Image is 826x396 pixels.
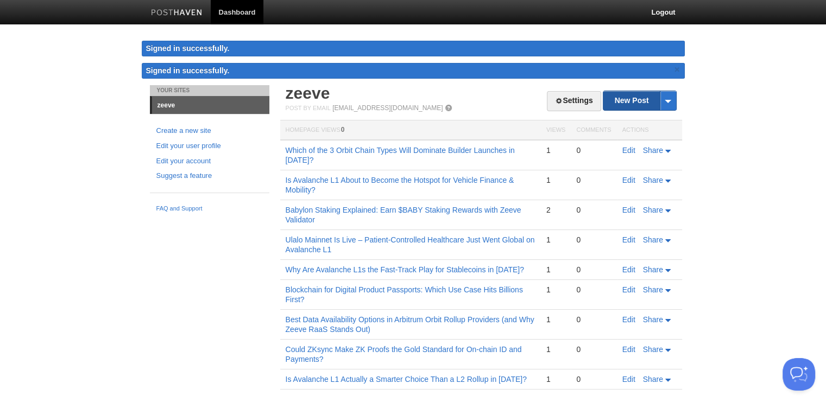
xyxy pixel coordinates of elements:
div: 1 [546,285,565,295]
a: Which of the 3 Orbit Chain Types Will Dominate Builder Launches in [DATE]? [286,146,515,164]
div: 0 [576,315,611,324]
span: Share [643,206,663,214]
span: Share [643,375,663,384]
a: Is Avalanche L1 About to Become the Hotspot for Vehicle Finance & Mobility? [286,176,514,194]
li: Your Sites [150,85,269,96]
a: Best Data Availability Options in Arbitrum Orbit Rollup Providers (and Why Zeeve RaaS Stands Out) [286,315,534,334]
span: Post by Email [286,105,331,111]
a: Edit [622,375,635,384]
div: 0 [576,235,611,245]
a: Blockchain for Digital Product Passports: Which Use Case Hits Billions First? [286,285,523,304]
th: Actions [617,120,682,140]
div: 0 [576,344,611,354]
iframe: Help Scout Beacon - Open [783,358,815,391]
a: Edit [622,285,635,294]
a: zeeve [152,97,269,114]
span: 0 [341,126,345,133]
span: Share [643,176,663,184]
div: 0 [576,265,611,274]
img: Posthaven-bar [151,9,203,17]
div: 1 [546,265,565,274]
th: Views [541,120,571,140]
a: Babylon Staking Explained: Earn $BABY Staking Rewards with Zeeve Validator [286,206,521,224]
span: Share [643,345,663,354]
a: Edit [622,265,635,274]
a: zeeve [286,84,330,102]
a: Ulalo Mainnet Is Live – Patient-Controlled Healthcare Just Went Global on Avalanche L1 [286,235,535,254]
span: Signed in successfully. [146,66,230,75]
a: Suggest a feature [156,170,263,182]
div: 2 [546,205,565,215]
a: Why Are Avalanche L1s the Fast-Track Play for Stablecoins in [DATE]? [286,265,524,274]
a: Edit [622,315,635,324]
div: 1 [546,235,565,245]
div: 1 [546,344,565,354]
span: Share [643,235,663,244]
a: Edit [622,206,635,214]
div: 0 [576,374,611,384]
a: × [672,63,682,76]
a: Settings [547,91,601,111]
a: Is Avalanche L1 Actually a Smarter Choice Than a L2 Rollup in [DATE]? [286,375,527,384]
div: Signed in successfully. [142,41,685,56]
span: Share [643,285,663,294]
a: Create a new site [156,125,263,137]
a: Edit your user profile [156,140,263,152]
div: 1 [546,175,565,185]
div: 1 [546,315,565,324]
a: Could ZKsync Make ZK Proofs the Gold Standard for On-chain ID and Payments? [286,345,522,363]
a: FAQ and Support [156,204,263,214]
div: 0 [576,145,611,155]
a: New Post [603,91,676,110]
a: [EMAIL_ADDRESS][DOMAIN_NAME] [332,104,443,112]
a: Edit [622,146,635,155]
span: Share [643,265,663,274]
div: 0 [576,175,611,185]
th: Comments [571,120,616,140]
th: Homepage Views [280,120,541,140]
div: 0 [576,285,611,295]
a: Edit [622,345,635,354]
a: Edit [622,235,635,244]
span: Share [643,146,663,155]
a: Edit [622,176,635,184]
span: Share [643,315,663,324]
a: Edit your account [156,156,263,167]
div: 1 [546,145,565,155]
div: 0 [576,205,611,215]
div: 1 [546,374,565,384]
